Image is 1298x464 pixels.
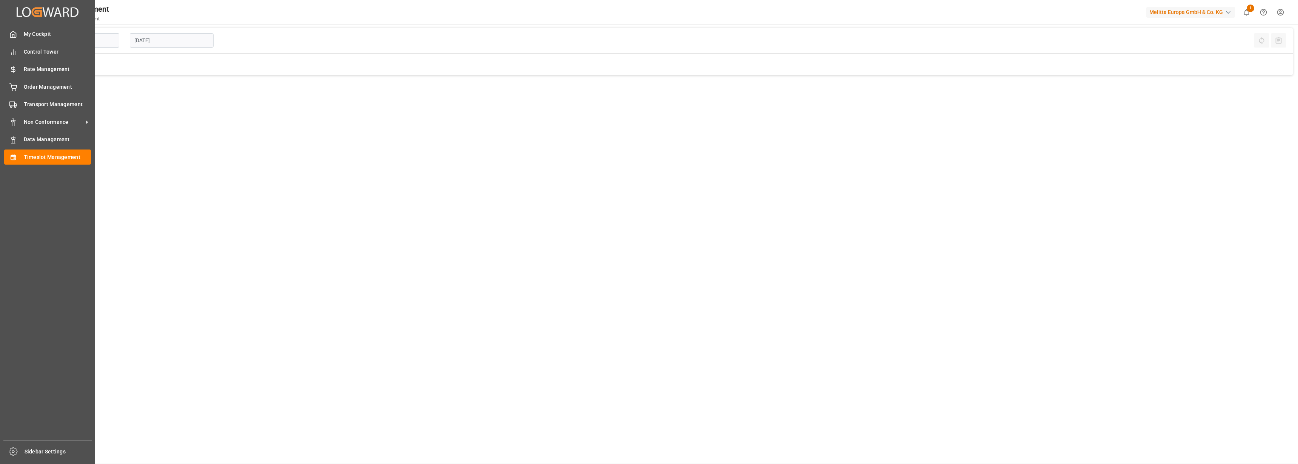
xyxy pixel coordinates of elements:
span: My Cockpit [24,30,91,38]
input: DD-MM-YYYY [130,33,214,48]
span: Non Conformance [24,118,83,126]
a: My Cockpit [4,27,91,42]
span: Control Tower [24,48,91,56]
span: Rate Management [24,65,91,73]
span: Data Management [24,136,91,143]
button: Help Center [1255,4,1272,21]
span: Sidebar Settings [25,448,92,456]
a: Transport Management [4,97,91,112]
span: Order Management [24,83,91,91]
a: Control Tower [4,44,91,59]
a: Data Management [4,132,91,147]
span: Transport Management [24,100,91,108]
span: Timeslot Management [24,153,91,161]
button: Melitta Europa GmbH & Co. KG [1146,5,1238,19]
a: Order Management [4,79,91,94]
div: Melitta Europa GmbH & Co. KG [1146,7,1235,18]
button: show 1 new notifications [1238,4,1255,21]
a: Timeslot Management [4,150,91,164]
a: Rate Management [4,62,91,77]
span: 1 [1247,5,1254,12]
